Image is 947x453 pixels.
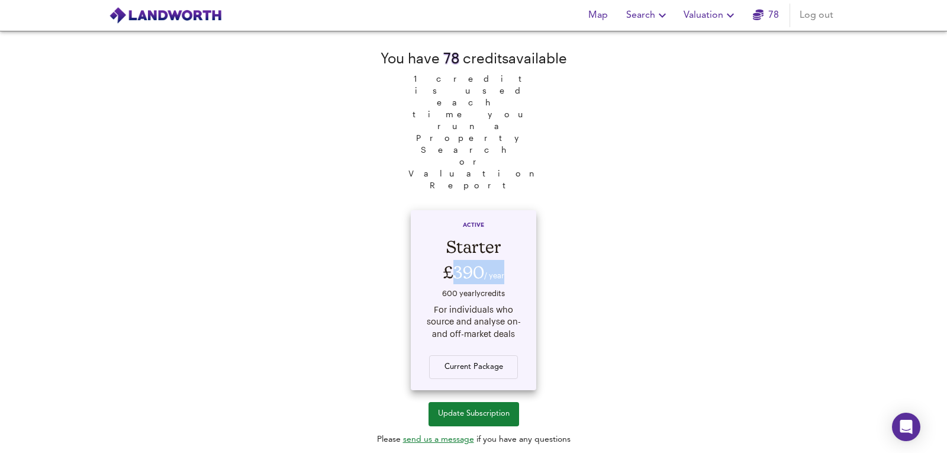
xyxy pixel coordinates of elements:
[684,7,737,24] span: Valuation
[422,259,525,285] div: £390
[429,402,519,426] button: Update Subscription
[422,221,525,234] div: ACTIVE
[422,234,525,259] div: Starter
[377,433,571,445] div: Please if you have any questions
[443,50,459,66] span: 78
[584,7,612,24] span: Map
[402,68,545,191] span: 1 credit is used each time you run a Property Search or Valuation Report
[422,304,525,340] div: For individuals who source and analyse on- and off-market deals
[484,271,504,279] span: / year
[438,407,510,421] span: Update Subscription
[800,7,833,24] span: Log out
[892,413,920,441] div: Open Intercom Messenger
[626,7,669,24] span: Search
[679,4,742,27] button: Valuation
[747,4,785,27] button: 78
[403,435,474,444] a: send us a message
[422,285,525,303] div: 600 yearly credit s
[109,7,222,24] img: logo
[795,4,838,27] button: Log out
[579,4,617,27] button: Map
[753,7,779,24] a: 78
[621,4,674,27] button: Search
[381,48,567,68] div: You have credit s available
